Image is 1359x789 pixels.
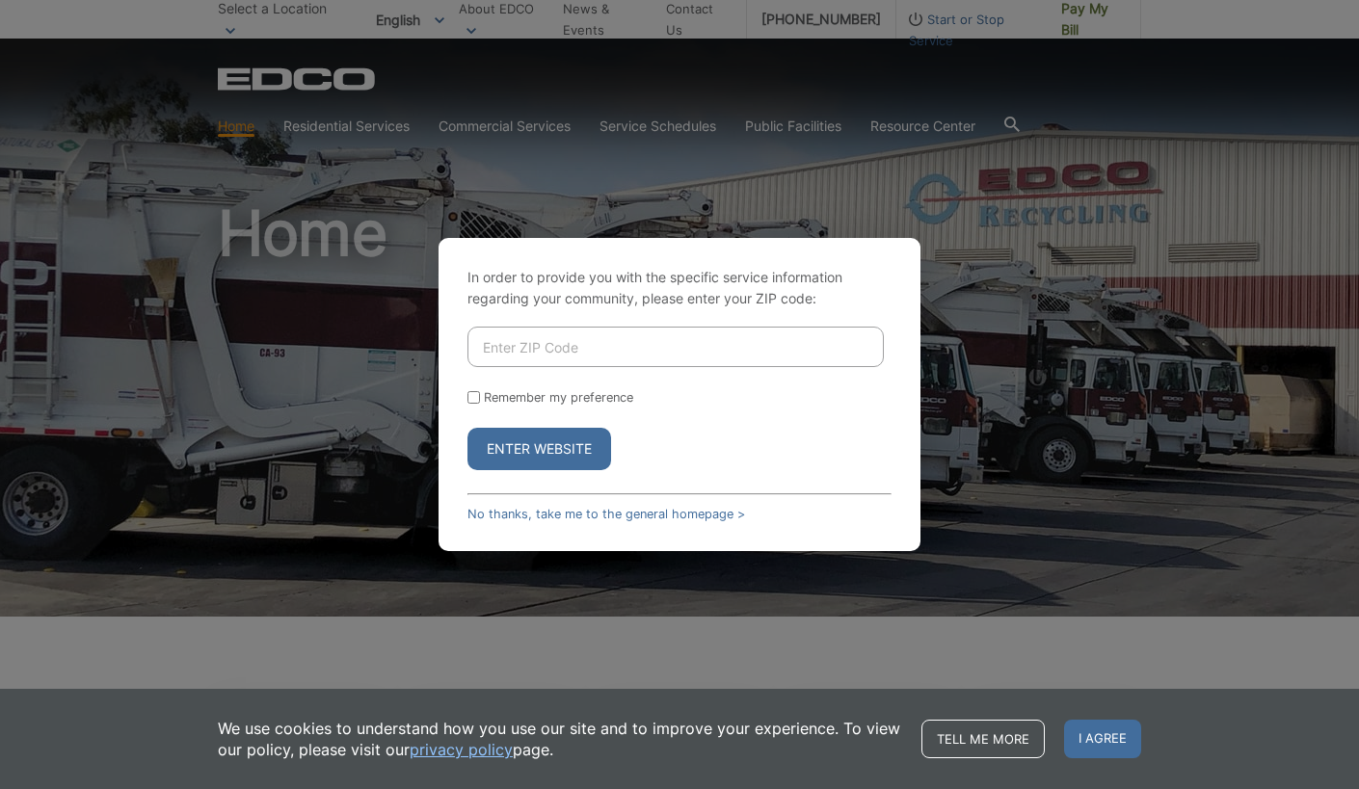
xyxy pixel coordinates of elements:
input: Enter ZIP Code [467,327,884,367]
a: No thanks, take me to the general homepage > [467,507,745,521]
span: I agree [1064,720,1141,758]
label: Remember my preference [484,390,633,405]
a: Tell me more [921,720,1045,758]
p: We use cookies to understand how you use our site and to improve your experience. To view our pol... [218,718,902,760]
p: In order to provide you with the specific service information regarding your community, please en... [467,267,892,309]
button: Enter Website [467,428,611,470]
a: privacy policy [410,739,513,760]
